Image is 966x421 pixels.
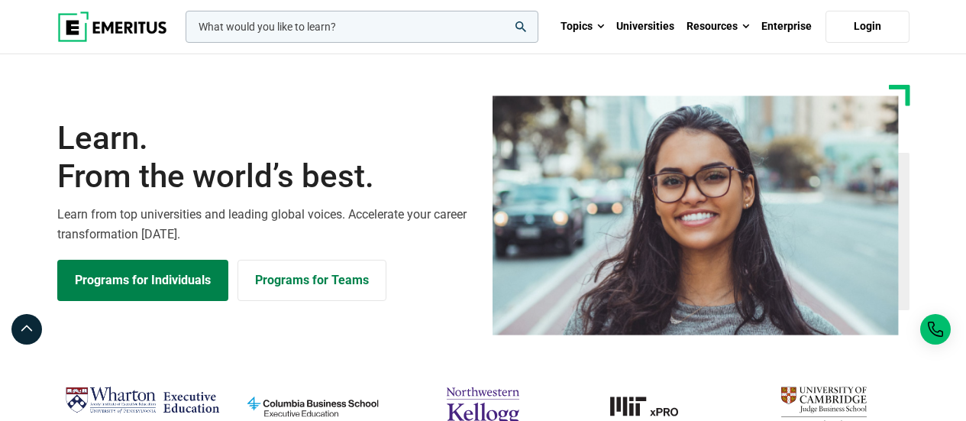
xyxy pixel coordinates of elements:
img: Learn from the world's best [493,96,899,335]
img: Wharton Executive Education [65,381,220,419]
a: Login [825,11,909,43]
a: Explore Programs [57,260,228,301]
input: woocommerce-product-search-field-0 [186,11,538,43]
a: Explore for Business [237,260,386,301]
h1: Learn. [57,119,474,196]
p: Learn from top universities and leading global voices. Accelerate your career transformation [DATE]. [57,205,474,244]
span: From the world’s best. [57,157,474,196]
